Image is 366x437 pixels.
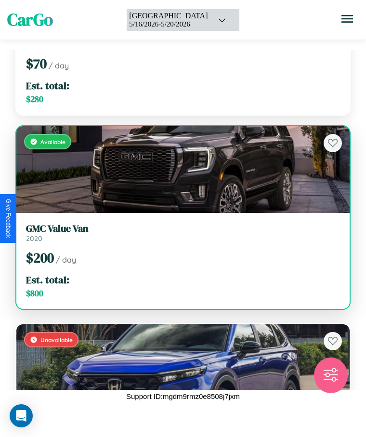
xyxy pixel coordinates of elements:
[26,223,340,243] a: GMC Value Van2020
[49,61,69,70] span: / day
[26,288,43,299] span: $ 800
[56,255,76,265] span: / day
[129,20,208,28] div: 5 / 16 / 2026 - 5 / 20 / 2026
[40,336,73,344] span: Unavailable
[26,54,47,73] span: $ 70
[26,79,69,93] span: Est. total:
[10,404,33,427] div: Open Intercom Messenger
[7,8,53,31] span: CarGo
[40,138,65,146] span: Available
[26,223,340,234] h3: GMC Value Van
[5,199,12,238] div: Give Feedback
[26,249,54,267] span: $ 200
[26,273,69,287] span: Est. total:
[129,12,208,20] div: [GEOGRAPHIC_DATA]
[126,390,240,403] p: Support ID: mgdm9rmz0e8508j7jxm
[26,93,43,105] span: $ 280
[26,234,42,243] span: 2020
